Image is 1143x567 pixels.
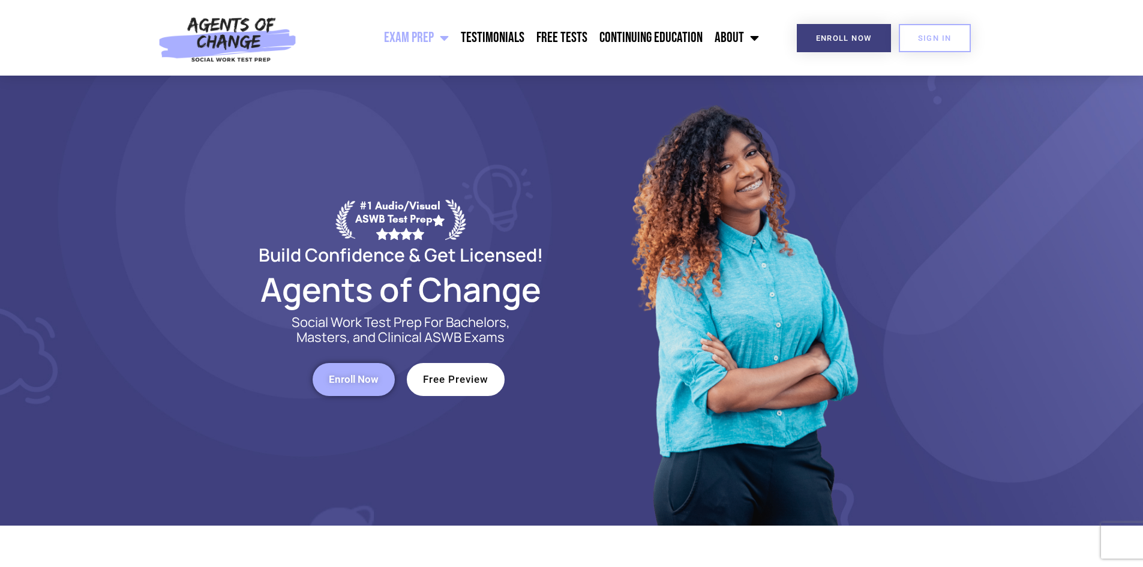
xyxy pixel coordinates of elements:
[378,23,455,53] a: Exam Prep
[797,24,891,52] a: Enroll Now
[816,34,872,42] span: Enroll Now
[918,34,952,42] span: SIGN IN
[709,23,765,53] a: About
[407,363,505,396] a: Free Preview
[313,363,395,396] a: Enroll Now
[623,76,863,526] img: Website Image 1 (1)
[355,199,445,239] div: #1 Audio/Visual ASWB Test Prep
[530,23,593,53] a: Free Tests
[329,374,379,385] span: Enroll Now
[230,246,572,263] h2: Build Confidence & Get Licensed!
[423,374,488,385] span: Free Preview
[455,23,530,53] a: Testimonials
[899,24,971,52] a: SIGN IN
[278,315,524,345] p: Social Work Test Prep For Bachelors, Masters, and Clinical ASWB Exams
[303,23,765,53] nav: Menu
[230,275,572,303] h2: Agents of Change
[593,23,709,53] a: Continuing Education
